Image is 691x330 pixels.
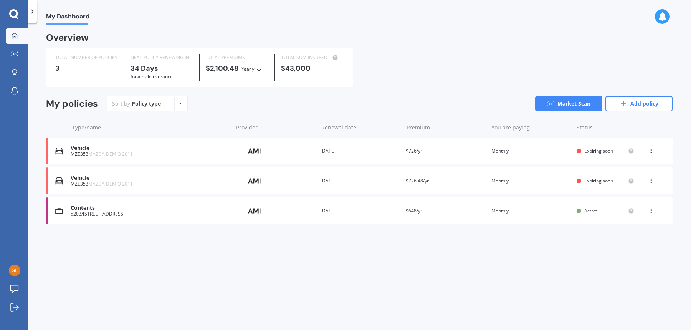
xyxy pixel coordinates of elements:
[584,148,613,154] span: Expiring soon
[131,73,173,80] span: for Vehicle insurance
[241,65,255,73] div: Yearly
[88,151,133,157] span: MAZDA DEMIO 2011
[491,147,570,155] div: Monthly
[55,207,63,215] img: Contents
[55,177,63,185] img: Vehicle
[132,100,161,108] div: Policy type
[584,207,597,214] span: Active
[88,181,133,187] span: MAZDA DEMIO 2011
[407,124,486,131] div: Premium
[321,147,400,155] div: [DATE]
[406,148,422,154] span: $726/yr
[46,98,98,109] div: My policies
[584,177,613,184] span: Expiring soon
[9,265,20,276] img: e9488a53672a886fbd39dcc19990e581
[131,54,193,61] div: NEXT POLICY RENEWING IN
[55,65,118,72] div: 3
[535,96,602,111] a: Market Scan
[491,177,570,185] div: Monthly
[71,145,229,151] div: Vehicle
[281,65,344,72] div: $43,000
[46,13,89,23] span: My Dashboard
[131,64,158,73] b: 34 Days
[206,54,268,61] div: TOTAL PREMIUMS
[71,151,229,157] div: MZE353
[235,144,274,158] img: AMI
[71,175,229,181] div: Vehicle
[321,124,400,131] div: Renewal date
[71,181,229,187] div: MZE353
[71,205,229,211] div: Contents
[235,204,274,218] img: AMI
[55,147,63,155] img: Vehicle
[235,174,274,188] img: AMI
[321,207,400,215] div: [DATE]
[206,65,268,73] div: $2,100.48
[577,124,634,131] div: Status
[491,207,570,215] div: Monthly
[71,211,229,217] div: d203/[STREET_ADDRESS]
[321,177,400,185] div: [DATE]
[236,124,315,131] div: Provider
[55,54,118,61] div: TOTAL NUMBER OF POLICIES
[46,34,89,41] div: Overview
[605,96,673,111] a: Add policy
[112,100,161,108] div: Sort by:
[406,207,422,214] span: $648/yr
[406,177,429,184] span: $726.48/yr
[72,124,230,131] div: Type/name
[491,124,570,131] div: You are paying
[281,54,344,61] div: TOTAL SUM INSURED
